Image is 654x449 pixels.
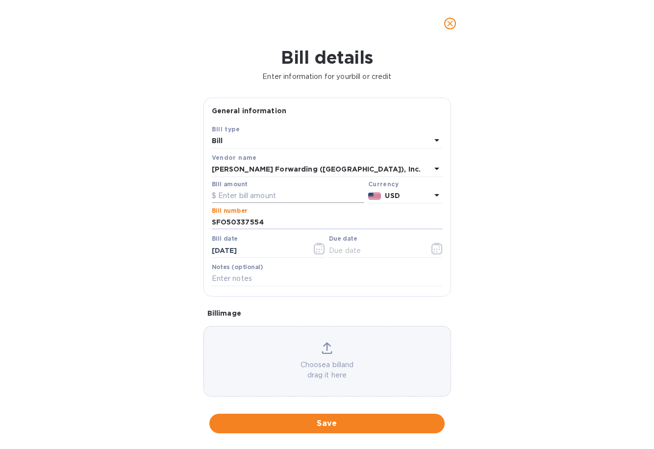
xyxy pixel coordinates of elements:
input: Due date [329,243,422,258]
h1: Bill details [8,47,646,68]
b: General information [212,107,287,115]
b: Vendor name [212,154,257,161]
input: Select date [212,243,304,258]
label: Bill number [212,208,247,214]
b: USD [385,192,400,200]
p: Bill image [207,308,447,318]
b: [PERSON_NAME] Forwarding ([GEOGRAPHIC_DATA]), Inc. [212,165,421,173]
label: Bill amount [212,181,247,187]
span: Save [217,418,437,429]
button: close [438,12,462,35]
b: Bill type [212,125,240,133]
label: Due date [329,236,357,242]
input: Enter bill number [212,215,443,230]
input: $ Enter bill amount [212,189,364,203]
label: Bill date [212,236,238,242]
p: Choose a bill and drag it here [204,360,451,380]
b: Currency [368,180,399,188]
button: Save [209,414,445,433]
label: Notes (optional) [212,264,263,270]
img: USD [368,193,381,200]
p: Enter information for your bill or credit [8,72,646,82]
input: Enter notes [212,272,443,286]
b: Bill [212,137,223,145]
